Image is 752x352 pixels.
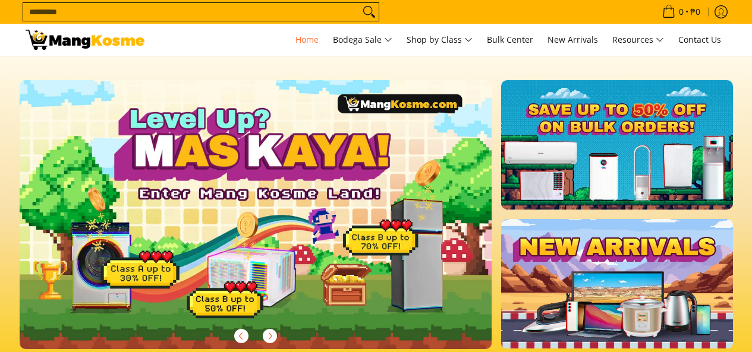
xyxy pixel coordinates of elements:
span: 0 [677,8,685,16]
span: ₱0 [688,8,702,16]
span: Contact Us [678,34,721,45]
nav: Main Menu [156,24,727,56]
a: Resources [606,24,670,56]
span: New Arrivals [548,34,598,45]
button: Search [360,3,379,21]
span: Resources [612,33,664,47]
a: Contact Us [672,24,727,56]
a: Bulk Center [481,24,539,56]
button: Next [257,323,283,349]
img: Gaming desktop banner [20,80,492,349]
a: Bodega Sale [327,24,398,56]
span: Bodega Sale [333,33,392,47]
a: New Arrivals [542,24,604,56]
span: • [659,5,704,18]
a: Shop by Class [401,24,479,56]
button: Previous [228,323,254,349]
span: Bulk Center [487,34,533,45]
a: Home [290,24,325,56]
span: Home [295,34,319,45]
img: Mang Kosme: Your Home Appliances Warehouse Sale Partner! [26,30,144,50]
span: Shop by Class [407,33,473,47]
